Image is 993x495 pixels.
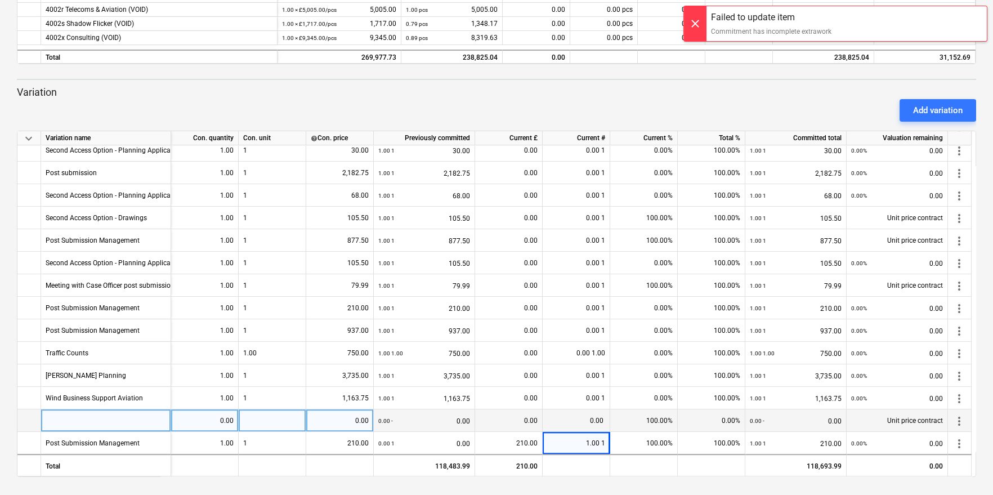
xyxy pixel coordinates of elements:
small: 0.00% [851,170,867,176]
div: 1.00 [176,387,234,409]
div: 0.00% [638,3,705,17]
small: 1.00 1 [750,328,766,334]
div: 0.00 [851,364,943,387]
small: 0.00% [851,193,867,199]
div: 100.00% [678,342,745,364]
div: Con. price [311,131,369,145]
div: 1 [239,207,306,229]
div: 100.00% [678,139,745,162]
div: 68.00 [750,184,842,207]
small: 1.00 1 [378,395,395,402]
div: 4002r Telecoms & Aviation (VOID) [46,3,272,17]
div: 1.00 [176,319,234,342]
div: 0.00 pcs [570,3,638,17]
div: 0.00 [480,274,538,297]
div: 100.00% [610,409,678,432]
div: 105.50 [750,252,842,275]
div: 0.00 [480,162,538,184]
div: 0.00% [610,387,678,409]
div: 0.00 [378,409,470,432]
div: David Bell Planning [46,364,126,386]
small: 1.00 1 [750,148,766,154]
div: 0.00% [610,364,678,387]
div: 1 [239,252,306,274]
div: 30.00 [750,139,842,162]
div: 100.00% [610,274,678,297]
div: 100.00% [610,229,678,252]
small: 0.00% [851,350,867,356]
small: 1.00 1 [750,193,766,199]
div: 0.00 [480,409,538,432]
div: 1.00 [176,162,234,184]
div: 4002s Shadow Flicker (VOID) [46,17,272,31]
div: 0.00 1 [543,139,610,162]
div: Variation name [41,131,171,145]
div: 0.00 [480,229,538,252]
div: 0.00 [480,387,538,409]
small: 1.00 1 [750,440,766,447]
small: 1.00 1 [378,328,395,334]
small: 0.00% [851,328,867,334]
div: 105.50 [311,207,369,229]
small: 1.00 × £5,005.00 / pcs [282,7,337,13]
div: 100.00% [610,432,678,454]
small: 1.00 1 [750,283,766,289]
small: 0.00% [851,440,867,447]
div: Total [41,454,171,476]
span: more_vert [952,414,966,428]
div: 5,005.00 [282,3,396,17]
small: 1.00 1 [378,215,395,221]
div: Meeting with Case Officer post submission [46,274,175,296]
small: 1.00 1 [378,373,395,379]
div: Post Submission Management [46,319,140,341]
small: 1.00 1 [378,170,395,176]
div: Con. unit [239,131,306,145]
div: 0.00% [638,31,705,45]
small: 1.00 1 [378,283,395,289]
div: 210.00 [480,432,538,454]
div: 1.00 1 [543,432,610,454]
div: 0.00 1 [543,319,610,342]
div: 0.00 1 [543,387,610,409]
div: 1 [239,162,306,184]
div: 100.00% [610,207,678,229]
div: 0.00 1 [543,162,610,184]
div: Wind Business Support Aviation [46,387,143,409]
div: Second Access Option - Drawings [46,207,147,229]
div: 68.00 [378,184,470,207]
div: 100.00% [678,432,745,454]
div: Unit price contract [847,409,948,432]
small: 1.00 1 [378,148,395,154]
div: 1.00 [176,184,234,207]
div: 1,717.00 [282,17,396,31]
div: 0.00 [851,139,943,162]
div: 877.50 [311,229,369,252]
small: 0.00% [851,305,867,311]
div: 0.00 [851,432,943,455]
span: more_vert [952,392,966,405]
div: 877.50 [378,229,470,252]
div: 79.99 [311,274,369,297]
div: 1.00 [176,207,234,229]
small: 0.00 1 [378,440,395,447]
div: 5,005.00 [406,3,498,17]
div: 0.00 [480,252,538,274]
div: 1.00 [176,252,234,274]
div: 1.00 [176,139,234,162]
div: 3,735.00 [311,364,369,387]
span: more_vert [952,189,966,203]
div: Unit price contract [847,229,948,252]
div: 105.50 [378,252,470,275]
div: 210.00 [311,432,369,454]
div: 750.00 [750,342,842,365]
div: 1.00 [176,274,234,297]
div: 0.00% [610,319,678,342]
small: 1.00 1 [378,305,395,311]
div: 1 [239,229,306,252]
div: 0.00 1 [543,274,610,297]
div: 105.50 [311,252,369,274]
div: 1 [239,387,306,409]
div: 4002x Consulting (VOID) [46,31,272,45]
span: more_vert [952,212,966,225]
div: 30.00 [378,139,470,162]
